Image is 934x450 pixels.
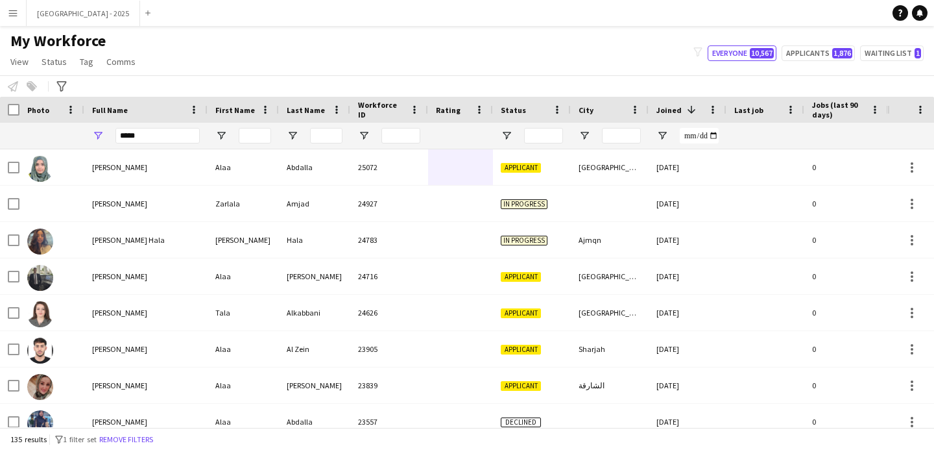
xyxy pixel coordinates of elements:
[106,56,136,68] span: Comms
[501,272,541,282] span: Applicant
[708,45,776,61] button: Everyone10,567
[279,295,350,331] div: Alkabbani
[350,404,428,440] div: 23557
[80,56,93,68] span: Tag
[649,368,726,403] div: [DATE]
[501,163,541,173] span: Applicant
[27,265,53,291] img: Alaa Mansour
[649,186,726,221] div: [DATE]
[115,128,200,144] input: Full Name Filter Input
[27,301,53,327] img: Tala Alkabbani
[101,53,141,70] a: Comms
[649,149,726,185] div: [DATE]
[279,258,350,294] div: [PERSON_NAME]
[92,105,128,115] span: Full Name
[27,105,49,115] span: Photo
[804,258,889,294] div: 0
[5,53,34,70] a: View
[501,130,512,142] button: Open Filter Menu
[92,344,147,354] span: [PERSON_NAME]
[10,56,29,68] span: View
[279,149,350,185] div: Abdalla
[208,368,279,403] div: Alaa
[358,100,405,119] span: Workforce ID
[649,331,726,367] div: [DATE]
[36,53,72,70] a: Status
[501,381,541,391] span: Applicant
[239,128,271,144] input: First Name Filter Input
[524,128,563,144] input: Status Filter Input
[279,186,350,221] div: Amjad
[92,130,104,142] button: Open Filter Menu
[656,130,668,142] button: Open Filter Menu
[215,130,227,142] button: Open Filter Menu
[381,128,420,144] input: Workforce ID Filter Input
[215,105,255,115] span: First Name
[571,258,649,294] div: [GEOGRAPHIC_DATA]
[804,222,889,258] div: 0
[734,105,763,115] span: Last job
[501,236,547,245] span: In progress
[782,45,855,61] button: Applicants1,876
[350,258,428,294] div: 24716
[279,368,350,403] div: [PERSON_NAME]
[97,432,156,447] button: Remove filters
[54,79,69,94] app-action-btn: Advanced filters
[436,105,461,115] span: Rating
[680,128,719,144] input: Joined Filter Input
[310,128,342,144] input: Last Name Filter Input
[10,31,106,51] span: My Workforce
[804,368,889,403] div: 0
[350,368,428,403] div: 23839
[860,45,924,61] button: Waiting list1
[27,374,53,400] img: Alaa Yousef
[571,368,649,403] div: الشارقة
[92,417,147,427] span: [PERSON_NAME]
[832,48,852,58] span: 1,876
[656,105,682,115] span: Joined
[571,149,649,185] div: [GEOGRAPHIC_DATA]
[579,105,593,115] span: City
[571,295,649,331] div: [GEOGRAPHIC_DATA]
[92,235,165,245] span: [PERSON_NAME] Hala
[501,418,541,427] span: Declined
[804,295,889,331] div: 0
[350,222,428,258] div: 24783
[208,404,279,440] div: Alaa
[208,186,279,221] div: Zarlala
[27,156,53,182] img: Alaa Abdalla
[27,410,53,436] img: Alaa Abdalla
[208,331,279,367] div: Alaa
[804,331,889,367] div: 0
[279,404,350,440] div: Abdalla
[812,100,865,119] span: Jobs (last 90 days)
[579,130,590,142] button: Open Filter Menu
[804,186,889,221] div: 0
[571,331,649,367] div: Sharjah
[279,222,350,258] div: Hala
[649,404,726,440] div: [DATE]
[287,105,325,115] span: Last Name
[358,130,370,142] button: Open Filter Menu
[92,308,147,318] span: [PERSON_NAME]
[649,222,726,258] div: [DATE]
[804,404,889,440] div: 0
[63,434,97,444] span: 1 filter set
[915,48,921,58] span: 1
[501,105,526,115] span: Status
[92,162,147,172] span: [PERSON_NAME]
[208,222,279,258] div: [PERSON_NAME]
[75,53,99,70] a: Tag
[279,331,350,367] div: Al Zein
[501,345,541,355] span: Applicant
[287,130,298,142] button: Open Filter Menu
[27,229,53,255] img: Hala ammar Hala
[501,199,547,209] span: In progress
[350,331,428,367] div: 23905
[208,149,279,185] div: Alaa
[350,149,428,185] div: 25072
[92,381,147,390] span: [PERSON_NAME]
[208,295,279,331] div: Tala
[602,128,641,144] input: City Filter Input
[750,48,774,58] span: 10,567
